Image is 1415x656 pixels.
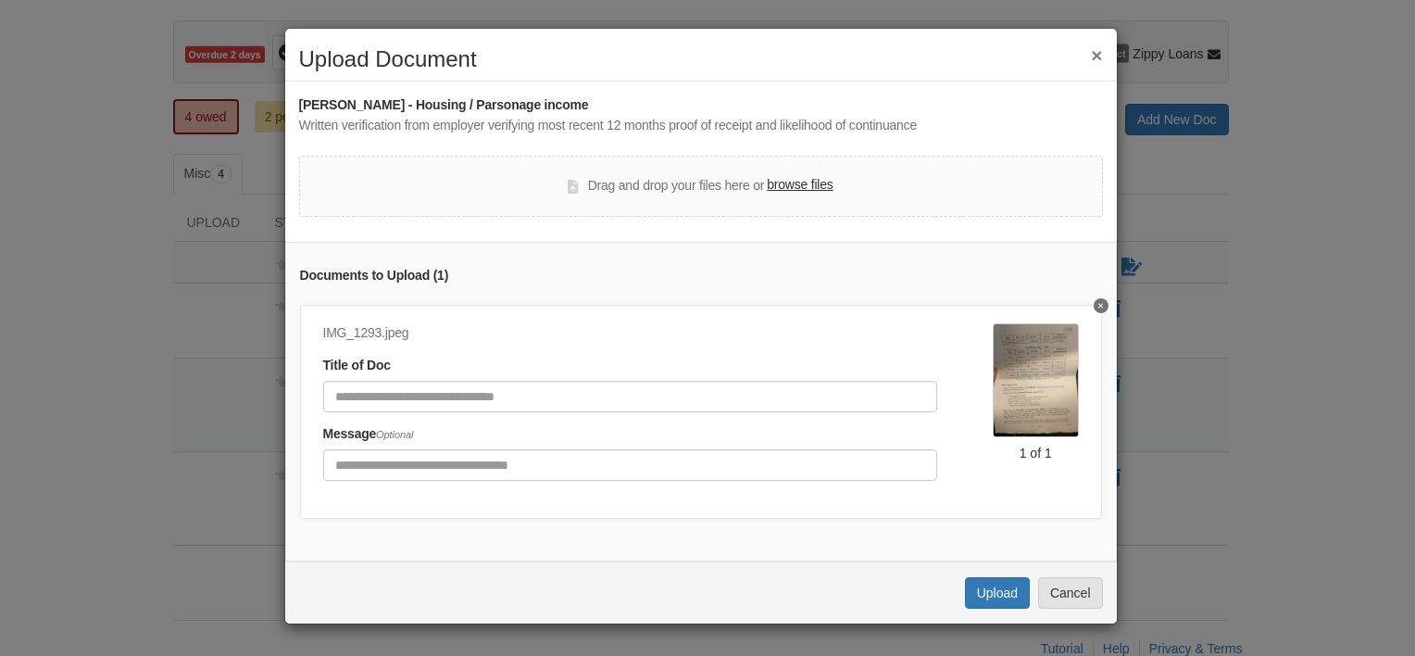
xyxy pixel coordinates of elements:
[1038,577,1103,609] button: Cancel
[1091,45,1102,65] button: ×
[299,47,1103,71] h2: Upload Document
[323,449,937,481] input: Include any comments on this document
[323,356,391,376] label: Title of Doc
[993,444,1079,462] div: 1 of 1
[323,381,937,412] input: Document Title
[323,323,937,344] div: IMG_1293.jpeg
[299,116,1103,136] div: Written verification from employer verifying most recent 12 months proof of receipt and likelihoo...
[965,577,1030,609] button: Upload
[1094,298,1108,313] button: Delete undefined
[299,95,1103,116] div: [PERSON_NAME] - Housing / Parsonage income
[300,266,1102,286] div: Documents to Upload ( 1 )
[323,424,414,445] label: Message
[767,175,833,196] label: browse files
[993,323,1079,437] img: IMG_1293.jpeg
[376,429,413,440] span: Optional
[568,175,833,197] div: Drag and drop your files here or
